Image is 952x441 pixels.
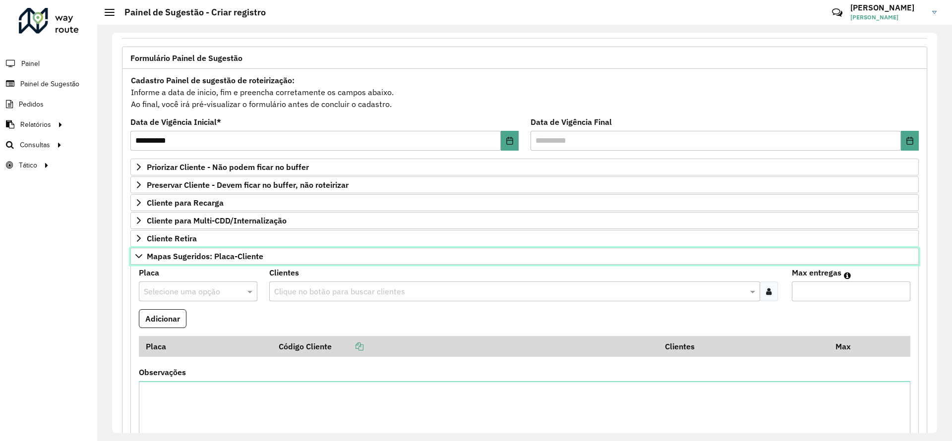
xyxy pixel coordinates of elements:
[501,131,519,151] button: Choose Date
[130,212,919,229] a: Cliente para Multi-CDD/Internalização
[827,2,848,23] a: Contato Rápido
[272,336,658,357] th: Código Cliente
[130,194,919,211] a: Cliente para Recarga
[147,199,224,207] span: Cliente para Recarga
[130,116,221,128] label: Data de Vigência Inicial
[130,176,919,193] a: Preservar Cliente - Devem ficar no buffer, não roteirizar
[130,54,242,62] span: Formulário Painel de Sugestão
[115,7,266,18] h2: Painel de Sugestão - Criar registro
[147,163,309,171] span: Priorizar Cliente - Não podem ficar no buffer
[21,58,40,69] span: Painel
[19,99,44,110] span: Pedidos
[139,267,159,278] label: Placa
[531,116,612,128] label: Data de Vigência Final
[130,74,919,110] div: Informe a data de inicio, fim e preencha corretamente os campos abaixo. Ao final, você irá pré-vi...
[269,267,299,278] label: Clientes
[139,336,272,357] th: Placa
[20,119,51,130] span: Relatórios
[850,13,925,22] span: [PERSON_NAME]
[147,252,263,260] span: Mapas Sugeridos: Placa-Cliente
[332,341,363,351] a: Copiar
[850,3,925,12] h3: [PERSON_NAME]
[20,140,50,150] span: Consultas
[658,336,829,357] th: Clientes
[19,160,37,170] span: Tático
[139,309,186,328] button: Adicionar
[20,79,79,89] span: Painel de Sugestão
[139,366,186,378] label: Observações
[131,75,295,85] strong: Cadastro Painel de sugestão de roteirização:
[130,159,919,175] a: Priorizar Cliente - Não podem ficar no buffer
[147,217,287,224] span: Cliente para Multi-CDD/Internalização
[147,181,349,189] span: Preservar Cliente - Devem ficar no buffer, não roteirizar
[147,234,197,242] span: Cliente Retira
[792,267,841,278] label: Max entregas
[901,131,919,151] button: Choose Date
[844,272,851,279] em: Máximo de clientes que serão colocados na mesma rota com os clientes informados
[130,248,919,265] a: Mapas Sugeridos: Placa-Cliente
[829,336,868,357] th: Max
[130,230,919,247] a: Cliente Retira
